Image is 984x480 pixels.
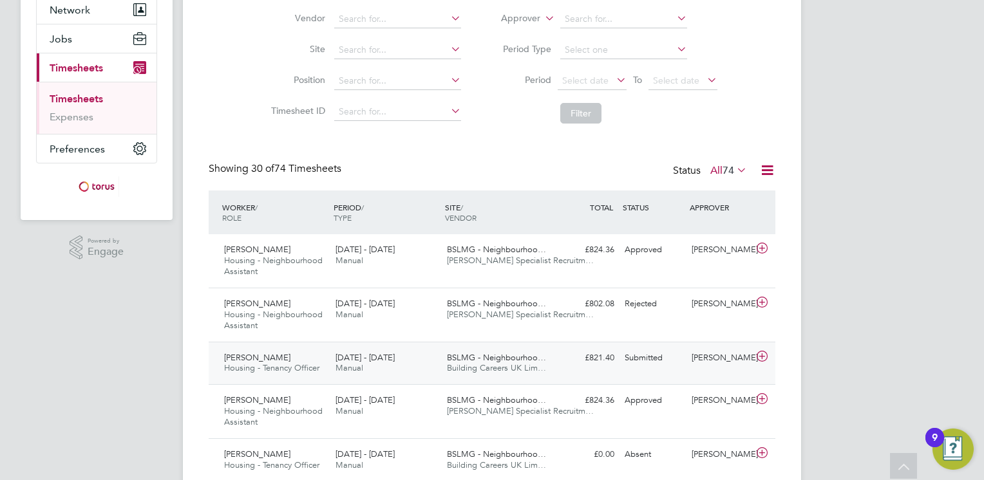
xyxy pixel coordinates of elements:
span: ROLE [222,212,241,223]
span: Jobs [50,33,72,45]
label: Timesheet ID [267,105,325,116]
span: 74 Timesheets [251,162,341,175]
span: BSLMG - Neighbourhoo… [447,298,546,309]
span: 74 [723,164,734,177]
label: All [710,164,747,177]
div: £0.00 [553,444,620,465]
label: Vendor [267,12,325,24]
span: BSLMG - Neighbourhoo… [447,352,546,363]
span: Building Careers UK Lim… [447,459,546,470]
span: [PERSON_NAME] Specialist Recruitm… [447,309,594,320]
input: Select one [560,41,687,59]
span: Housing - Tenancy Officer [224,459,319,470]
a: Go to home page [36,176,157,197]
span: / [361,202,364,212]
span: Engage [88,246,124,257]
span: [PERSON_NAME] Specialist Recruitm… [447,405,594,416]
span: [PERSON_NAME] Specialist Recruitm… [447,255,594,266]
span: Building Careers UK Lim… [447,362,546,373]
div: [PERSON_NAME] [686,293,753,315]
button: Timesheets [37,53,156,82]
div: [PERSON_NAME] [686,239,753,261]
span: Manual [336,459,363,470]
label: Period Type [493,43,551,55]
label: Site [267,43,325,55]
div: £821.40 [553,347,620,369]
label: Approver [482,12,540,25]
input: Search for... [334,72,461,90]
span: [PERSON_NAME] [224,448,290,459]
input: Search for... [560,10,687,28]
label: Period [493,74,551,86]
input: Search for... [334,103,461,121]
span: Housing - Tenancy Officer [224,362,319,373]
div: £824.36 [553,390,620,411]
div: [PERSON_NAME] [686,390,753,411]
span: / [255,202,258,212]
div: PERIOD [330,196,442,229]
div: APPROVER [686,196,753,219]
span: [DATE] - [DATE] [336,298,395,309]
a: Timesheets [50,93,103,105]
span: Timesheets [50,62,103,74]
span: Housing - Neighbourhood Assistant [224,405,323,427]
span: TOTAL [590,202,613,212]
span: Network [50,4,90,16]
span: BSLMG - Neighbourhoo… [447,394,546,405]
span: / [460,202,463,212]
img: torus-logo-retina.png [74,176,119,197]
span: [PERSON_NAME] [224,394,290,405]
span: [DATE] - [DATE] [336,244,395,255]
span: [DATE] - [DATE] [336,352,395,363]
span: BSLMG - Neighbourhoo… [447,244,546,255]
span: Select date [562,75,609,86]
input: Search for... [334,10,461,28]
a: Expenses [50,111,93,123]
button: Filter [560,103,601,124]
div: [PERSON_NAME] [686,444,753,465]
span: Preferences [50,143,105,155]
button: Open Resource Center, 9 new notifications [932,429,974,470]
span: Manual [336,362,363,373]
span: [PERSON_NAME] [224,298,290,309]
div: STATUS [620,196,686,219]
div: Submitted [620,347,686,369]
div: £824.36 [553,239,620,261]
div: Status [673,162,750,180]
div: Approved [620,390,686,411]
span: Powered by [88,235,124,246]
span: Manual [336,405,363,416]
input: Search for... [334,41,461,59]
span: [DATE] - [DATE] [336,394,395,405]
span: [PERSON_NAME] [224,352,290,363]
div: Rejected [620,293,686,315]
span: BSLMG - Neighbourhoo… [447,448,546,459]
span: Housing - Neighbourhood Assistant [224,255,323,277]
button: Jobs [37,24,156,53]
a: Powered byEngage [70,235,124,260]
span: Manual [336,309,363,320]
div: £802.08 [553,293,620,315]
div: SITE [442,196,553,229]
div: Timesheets [37,82,156,134]
div: Approved [620,239,686,261]
span: TYPE [334,212,352,223]
div: Showing [209,162,344,176]
span: [DATE] - [DATE] [336,448,395,459]
span: [PERSON_NAME] [224,244,290,255]
span: Select date [653,75,699,86]
span: To [629,71,646,88]
div: 9 [932,438,938,454]
label: Position [267,74,325,86]
div: Absent [620,444,686,465]
button: Preferences [37,134,156,163]
span: Housing - Neighbourhood Assistant [224,309,323,331]
div: WORKER [219,196,330,229]
span: Manual [336,255,363,266]
div: [PERSON_NAME] [686,347,753,369]
span: VENDOR [445,212,477,223]
span: 30 of [251,162,274,175]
